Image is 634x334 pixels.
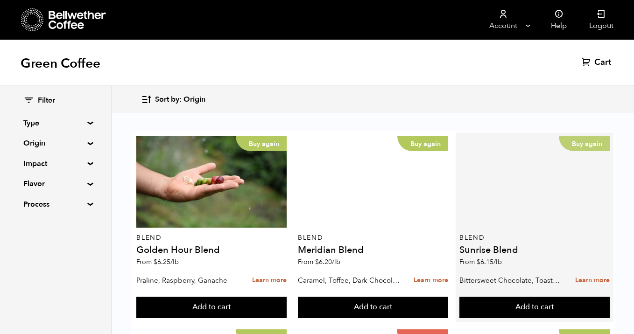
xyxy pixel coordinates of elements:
summary: Process [23,199,88,210]
bdi: 6.25 [154,257,179,266]
a: Learn more [414,271,448,291]
span: From [459,257,502,266]
p: Blend [459,235,610,241]
summary: Impact [23,158,88,169]
button: Sort by: Origin [141,89,205,111]
p: Buy again [236,136,287,151]
h4: Meridian Blend [298,245,448,255]
span: Sort by: Origin [155,95,205,105]
span: $ [315,257,319,266]
span: $ [477,257,480,266]
span: /lb [332,257,340,266]
p: Caramel, Toffee, Dark Chocolate [298,273,400,287]
span: From [298,257,340,266]
p: Blend [136,235,287,241]
button: Add to cart [136,297,287,318]
bdi: 6.20 [315,257,340,266]
summary: Flavor [23,178,88,189]
p: Blend [298,235,448,241]
h4: Sunrise Blend [459,245,610,255]
a: Cart [582,57,613,68]
bdi: 6.15 [477,257,502,266]
h1: Green Coffee [21,55,100,72]
span: /lb [170,257,179,266]
a: Buy again [298,136,448,228]
p: Bittersweet Chocolate, Toasted Marshmallow, Candied Orange, Praline [459,273,562,287]
p: Buy again [559,136,610,151]
span: /lb [493,257,502,266]
span: From [136,257,179,266]
a: Buy again [459,136,610,228]
span: Filter [38,96,55,106]
a: Learn more [575,271,610,291]
p: Praline, Raspberry, Ganache [136,273,239,287]
summary: Type [23,118,88,129]
span: $ [154,257,157,266]
button: Add to cart [459,297,610,318]
p: Buy again [397,136,448,151]
h4: Golden Hour Blend [136,245,287,255]
a: Buy again [136,136,287,228]
summary: Origin [23,138,88,149]
button: Add to cart [298,297,448,318]
a: Learn more [252,271,287,291]
span: Cart [594,57,611,68]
